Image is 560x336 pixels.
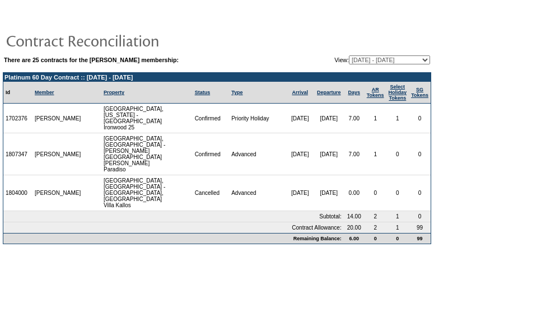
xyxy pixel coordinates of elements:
[104,90,124,95] a: Property
[3,175,32,211] td: 1804000
[3,211,344,222] td: Subtotal:
[409,175,431,211] td: 0
[279,55,430,64] td: View:
[409,233,431,244] td: 99
[365,211,386,222] td: 2
[409,133,431,175] td: 0
[3,104,32,133] td: 1702376
[344,175,365,211] td: 0.00
[314,104,344,133] td: [DATE]
[367,87,384,98] a: ARTokens
[4,57,179,63] b: There are 25 contracts for the [PERSON_NAME] membership:
[229,104,286,133] td: Priority Holiday
[101,104,193,133] td: [GEOGRAPHIC_DATA], [US_STATE] - [GEOGRAPHIC_DATA] Ironwood 25
[32,133,83,175] td: [PERSON_NAME]
[101,133,193,175] td: [GEOGRAPHIC_DATA], [GEOGRAPHIC_DATA] - [PERSON_NAME][GEOGRAPHIC_DATA][PERSON_NAME] Paradiso
[344,222,365,233] td: 20.00
[411,87,428,98] a: SGTokens
[231,90,242,95] a: Type
[365,222,386,233] td: 2
[365,233,386,244] td: 0
[389,84,407,101] a: Select HolidayTokens
[344,233,365,244] td: 6.00
[32,104,83,133] td: [PERSON_NAME]
[314,133,344,175] td: [DATE]
[386,233,409,244] td: 0
[193,133,230,175] td: Confirmed
[348,90,360,95] a: Days
[3,133,32,175] td: 1807347
[386,175,409,211] td: 0
[386,211,409,222] td: 1
[193,104,230,133] td: Confirmed
[286,104,314,133] td: [DATE]
[35,90,54,95] a: Member
[386,104,409,133] td: 1
[386,133,409,175] td: 0
[292,90,308,95] a: Arrival
[6,29,230,52] img: pgTtlContractReconciliation.gif
[344,133,365,175] td: 7.00
[409,104,431,133] td: 0
[286,175,314,211] td: [DATE]
[3,222,344,233] td: Contract Allowance:
[344,211,365,222] td: 14.00
[314,175,344,211] td: [DATE]
[317,90,341,95] a: Departure
[409,211,431,222] td: 0
[32,175,83,211] td: [PERSON_NAME]
[365,104,386,133] td: 1
[229,133,286,175] td: Advanced
[344,104,365,133] td: 7.00
[3,82,32,104] td: Id
[365,133,386,175] td: 1
[286,133,314,175] td: [DATE]
[229,175,286,211] td: Advanced
[195,90,211,95] a: Status
[409,222,431,233] td: 99
[3,233,344,244] td: Remaining Balance:
[3,73,431,82] td: Platinum 60 Day Contract :: [DATE] - [DATE]
[101,175,193,211] td: [GEOGRAPHIC_DATA], [GEOGRAPHIC_DATA] - [GEOGRAPHIC_DATA], [GEOGRAPHIC_DATA] Villa Kallos
[193,175,230,211] td: Cancelled
[365,175,386,211] td: 0
[386,222,409,233] td: 1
